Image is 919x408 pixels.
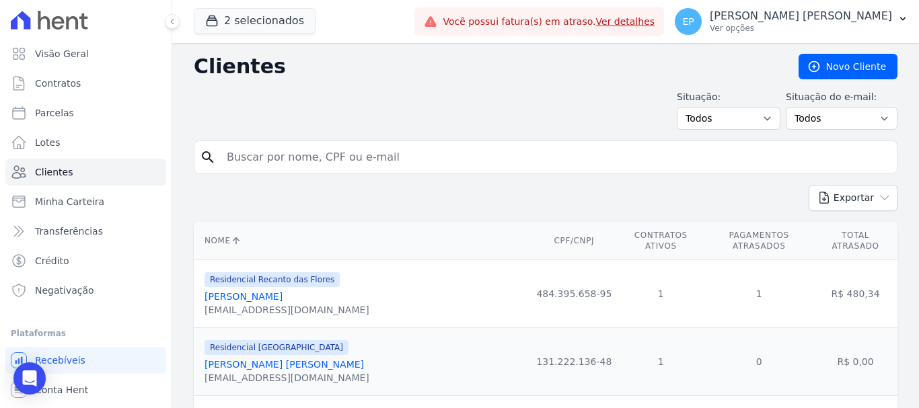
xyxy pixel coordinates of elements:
td: 1 [704,260,813,328]
td: 1 [617,328,704,396]
a: Ver detalhes [596,16,655,27]
td: 0 [704,328,813,396]
a: Minha Carteira [5,188,166,215]
a: Novo Cliente [799,54,897,79]
td: R$ 480,34 [813,260,897,328]
a: Crédito [5,247,166,274]
a: Transferências [5,218,166,245]
div: Plataformas [11,325,161,341]
h2: Clientes [194,54,777,79]
th: Contratos Ativos [617,222,704,260]
button: EP [PERSON_NAME] [PERSON_NAME] Ver opções [664,3,919,40]
span: Clientes [35,165,73,179]
a: Parcelas [5,99,166,126]
th: CPF/CNPJ [531,222,617,260]
div: [EMAIL_ADDRESS][DOMAIN_NAME] [205,371,369,384]
span: Lotes [35,136,61,149]
a: Conta Hent [5,376,166,403]
span: Transferências [35,225,103,238]
span: Você possui fatura(s) em atraso. [443,15,655,29]
i: search [200,149,216,165]
a: Contratos [5,70,166,97]
span: Recebíveis [35,354,85,367]
th: Pagamentos Atrasados [704,222,813,260]
span: Crédito [35,254,69,268]
span: EP [682,17,694,26]
label: Situação: [677,90,780,104]
a: Lotes [5,129,166,156]
span: Minha Carteira [35,195,104,208]
td: 131.222.136-48 [531,328,617,396]
span: Residencial [GEOGRAPHIC_DATA] [205,340,348,355]
button: Exportar [809,185,897,211]
span: Visão Geral [35,47,89,60]
a: Recebíveis [5,347,166,374]
input: Buscar por nome, CPF ou e-mail [219,144,891,171]
label: Situação do e-mail: [786,90,897,104]
span: Negativação [35,284,94,297]
th: Total Atrasado [813,222,897,260]
span: Contratos [35,77,81,90]
th: Nome [194,222,531,260]
td: 1 [617,260,704,328]
td: R$ 0,00 [813,328,897,396]
a: Clientes [5,159,166,186]
a: [PERSON_NAME] [PERSON_NAME] [205,359,364,370]
div: [EMAIL_ADDRESS][DOMAIN_NAME] [205,303,369,317]
a: Visão Geral [5,40,166,67]
button: 2 selecionados [194,8,316,34]
a: [PERSON_NAME] [205,291,283,302]
p: [PERSON_NAME] [PERSON_NAME] [710,9,892,23]
span: Conta Hent [35,383,88,397]
div: Open Intercom Messenger [13,362,46,395]
td: 484.395.658-95 [531,260,617,328]
a: Negativação [5,277,166,304]
span: Residencial Recanto das Flores [205,272,340,287]
span: Parcelas [35,106,74,120]
p: Ver opções [710,23,892,34]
